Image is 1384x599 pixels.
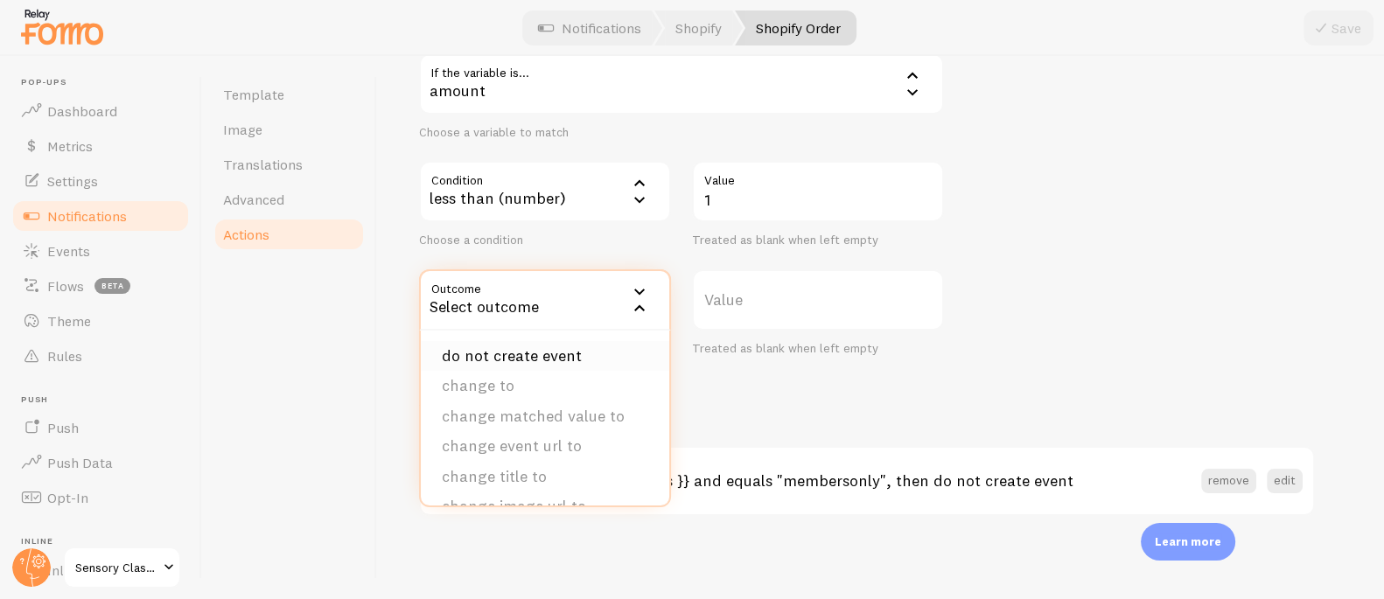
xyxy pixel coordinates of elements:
button: edit [1267,469,1303,493]
span: Push [21,394,191,406]
div: Treated as blank when left empty [692,233,944,248]
li: change title to [421,462,669,492]
a: Events [10,233,191,268]
h2: Your Actions [419,398,1315,425]
span: Inline [21,536,191,547]
span: Template [223,86,284,103]
div: Learn more [1141,523,1235,561]
div: Choose a variable to match [419,125,944,141]
a: Theme [10,303,191,338]
label: Value [692,161,944,191]
span: Rules [47,347,82,365]
span: Metrics [47,137,93,155]
label: Value [692,269,944,331]
span: Notifications [47,207,127,225]
span: Theme [47,312,91,330]
div: amount [419,53,944,115]
span: Push [47,419,79,436]
div: Select outcome [419,269,671,331]
a: Dashboard [10,94,191,129]
li: change image url to [421,491,669,522]
span: Push Data [47,454,113,471]
a: Rules [10,338,191,373]
a: Image [213,112,366,147]
span: Image [223,121,262,138]
span: Events [47,242,90,260]
span: Advanced [223,191,284,208]
a: Actions [213,217,366,252]
span: Opt-In [47,489,88,506]
a: Advanced [213,182,366,217]
a: Translations [213,147,366,182]
li: do not create event [421,341,669,372]
span: Sensory Classroom [75,557,158,578]
span: beta [94,278,130,294]
div: less than (number) [419,161,671,222]
a: Opt-In [10,480,191,515]
span: Flows [47,277,84,295]
div: Treated as blank when left empty [692,341,944,357]
span: Settings [47,172,98,190]
span: Translations [223,156,303,173]
li: change to [421,371,669,401]
p: Learn more [1155,533,1221,550]
a: Sensory Classroom [63,547,181,589]
a: Metrics [10,129,191,164]
a: Push Data [10,445,191,480]
span: Actions [223,226,269,243]
a: Flows beta [10,268,191,303]
a: Push [10,410,191,445]
span: Dashboard [47,102,117,120]
img: fomo-relay-logo-orange.svg [18,4,106,49]
h3: if the variable is {{ product_tags }} and equals "membersonly", then do not create event [442,470,1201,491]
a: Template [213,77,366,112]
a: Settings [10,164,191,199]
a: Notifications [10,199,191,233]
div: Choose a condition [419,233,671,248]
li: change event url to [421,431,669,462]
li: change matched value to [421,401,669,432]
span: Pop-ups [21,77,191,88]
button: remove [1201,469,1256,493]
